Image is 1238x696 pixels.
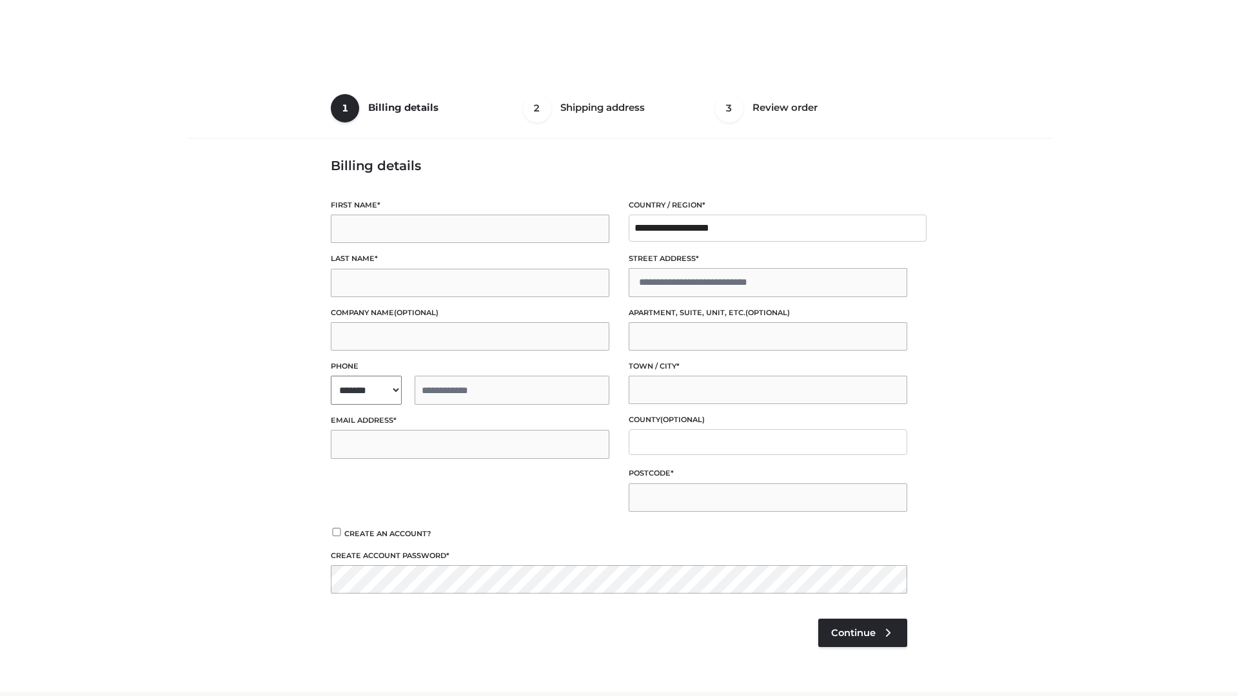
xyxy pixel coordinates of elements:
span: 3 [715,94,743,122]
span: Create an account? [344,529,431,538]
span: 2 [523,94,551,122]
label: Country / Region [629,199,907,211]
label: County [629,414,907,426]
label: Apartment, suite, unit, etc. [629,307,907,319]
label: Company name [331,307,609,319]
input: Create an account? [331,528,342,536]
h3: Billing details [331,158,907,173]
span: Billing details [368,101,438,113]
span: Continue [831,627,876,639]
label: Create account password [331,550,907,562]
span: 1 [331,94,359,122]
label: First name [331,199,609,211]
span: (optional) [660,415,705,424]
label: Last name [331,253,609,265]
label: Phone [331,360,609,372]
span: Shipping address [560,101,645,113]
label: Street address [629,253,907,265]
label: Postcode [629,467,907,479]
span: (optional) [745,308,790,317]
label: Town / City [629,360,907,372]
span: (optional) [394,308,438,317]
a: Continue [818,619,907,647]
span: Review order [752,101,818,113]
label: Email address [331,414,609,427]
